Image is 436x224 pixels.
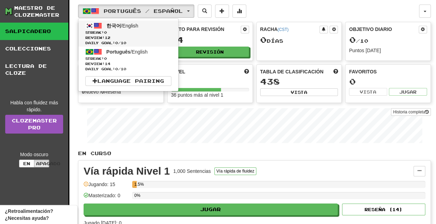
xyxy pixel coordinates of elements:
font: Reseña (14 [365,207,399,212]
div: 0 [349,77,427,86]
span: / English [106,49,148,55]
font: Streak: [85,30,107,34]
div: Vía rápida Nivel 1 [84,166,170,176]
span: Score more points to level up [244,68,249,75]
span: Português [106,49,130,55]
font: Masterizado: 0 [88,193,120,198]
span: 0 [115,41,118,45]
div: Racha [260,26,320,33]
div: Listo para revisión [171,26,241,33]
button: Vía rápida de fluidez [214,167,256,175]
div: Modo oscuro [5,151,63,158]
div: Favoritos [349,68,427,75]
button: Reseña (14) [342,203,425,215]
button: Apagado [34,160,49,167]
font: Jugando: 15 [88,182,115,187]
span: / 10 [349,38,368,44]
button: Jugar [84,203,338,215]
font: Streak: [85,56,107,61]
button: Vista [349,88,387,96]
span: 438 [260,77,280,86]
span: / English [106,23,138,29]
a: ClozemasterPro [5,115,63,134]
span: Review: 12 [85,35,171,40]
button: Revisión [171,47,249,57]
strong: 0 [82,89,85,95]
span: Review: 14 [85,61,171,66]
span: Nivel [171,68,185,75]
button: Add sentence to collection [215,5,229,18]
div: 36 puntos más al nivel 1 [171,91,249,98]
a: Português/EnglishStreak:0 Review:14Daily Goal:0/10 [78,47,178,73]
a: Language Pairing [85,76,171,86]
div: Objetivo diario [349,26,419,33]
button: More stats [232,5,246,18]
a: 한국어/EnglishStreak:0 Review:12Daily Goal:0/10 [78,21,178,47]
div: Días [260,35,338,45]
span: Português / Español [104,8,183,14]
a: (CST) [277,27,289,32]
div: 0 [171,77,249,86]
button: Português / Español [78,5,194,18]
span: Daily Goal: / 10 [85,40,171,46]
font: Language Pairing [97,78,164,84]
span: 한국어 [106,23,121,29]
div: Habla con fluidez más rápido. [5,99,63,113]
div: Nuevo / Reseña [82,88,160,95]
p: En curso [78,150,431,157]
span: This week in points, UTC [333,68,338,75]
span: Daily Goal: / 10 [85,66,171,72]
span: Tabla de clasificación [260,68,324,75]
div: 1.5% [134,181,136,188]
div: Maestro de clozemaster [14,5,68,18]
span: 0 [104,56,107,61]
span: 0 [115,67,118,71]
button: Jugar [389,88,427,96]
button: Vista [260,88,338,96]
button: Historia completa [391,108,431,116]
strong: 0 [101,89,104,95]
span: 0 [260,35,267,45]
div: 1,000 Sentencias [173,168,211,175]
font: Historia completa [393,110,425,114]
div: Puntos [DATE] [349,47,427,54]
button: En [19,160,34,167]
span: Widget de comentarios abiertos [5,208,72,222]
span: 0 [349,35,356,45]
span: 0 [104,30,107,34]
button: Search sentences [198,5,212,18]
